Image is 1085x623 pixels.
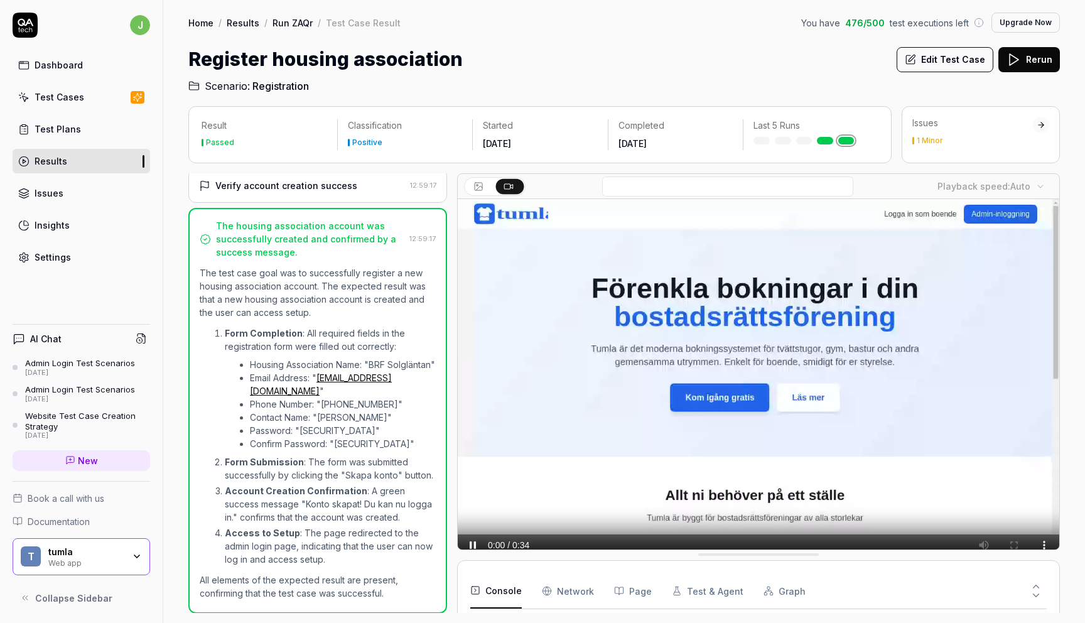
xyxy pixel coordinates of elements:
[890,16,969,30] span: test executions left
[188,79,309,94] a: Scenario:Registration
[753,119,868,132] p: Last 5 Runs
[28,492,104,505] span: Book a call with us
[48,557,124,567] div: Web app
[25,395,135,404] div: [DATE]
[618,119,733,132] p: Completed
[35,122,81,136] div: Test Plans
[352,139,382,146] div: Positive
[225,485,367,496] strong: Account Creation Confirmation
[13,149,150,173] a: Results
[801,16,840,30] span: You have
[225,528,300,538] strong: Access to Setup
[614,573,652,609] button: Page
[202,79,250,94] span: Scenario:
[25,358,135,368] div: Admin Login Test Scenarios
[13,358,150,377] a: Admin Login Test Scenarios[DATE]
[348,119,463,132] p: Classification
[13,85,150,109] a: Test Cases
[264,16,267,29] div: /
[542,573,594,609] button: Network
[13,538,150,576] button: ttumlaWeb app
[25,369,135,377] div: [DATE]
[618,138,647,149] time: [DATE]
[35,154,67,168] div: Results
[273,16,313,29] a: Run ZAQr
[326,16,401,29] div: Test Case Result
[13,585,150,610] button: Collapse Sidebar
[897,47,993,72] button: Edit Test Case
[13,245,150,269] a: Settings
[28,515,90,528] span: Documentation
[250,398,436,411] li: Phone Number: "[PHONE_NUMBER]"
[188,45,463,73] h1: Register housing association
[25,411,150,431] div: Website Test Case Creation Strategy
[250,372,392,396] a: [EMAIL_ADDRESS][DOMAIN_NAME]
[219,16,222,29] div: /
[13,450,150,471] a: New
[225,328,303,339] strong: Form Completion
[225,526,436,566] p: : The page redirected to the admin login page, indicating that the user can now log in and access...
[764,573,806,609] button: Graph
[48,546,124,558] div: tumla
[998,47,1060,72] button: Rerun
[13,515,150,528] a: Documentation
[409,234,436,243] time: 12:59:17
[215,179,357,192] div: Verify account creation success
[483,119,598,132] p: Started
[13,411,150,440] a: Website Test Case Creation Strategy[DATE]
[13,384,150,403] a: Admin Login Test Scenarios[DATE]
[912,117,1033,129] div: Issues
[252,79,309,94] span: Registration
[225,457,304,467] strong: Form Submission
[25,384,135,394] div: Admin Login Test Scenarios
[250,437,436,450] li: Confirm Password: "[SECURITY_DATA]"
[470,573,522,609] button: Console
[30,332,62,345] h4: AI Chat
[200,573,436,600] p: All elements of the expected result are present, confirming that the test case was successful.
[845,16,885,30] span: 476 / 500
[13,213,150,237] a: Insights
[250,371,436,398] li: Email Address: " "
[225,327,436,353] p: : All required fields in the registration form were filled out correctly:
[13,492,150,505] a: Book a call with us
[78,454,98,467] span: New
[35,187,63,200] div: Issues
[250,358,436,371] li: Housing Association Name: "BRF Solgläntan"
[130,13,150,38] button: j
[318,16,321,29] div: /
[13,181,150,205] a: Issues
[250,424,436,437] li: Password: "[SECURITY_DATA]"
[25,431,150,440] div: [DATE]
[35,58,83,72] div: Dashboard
[130,15,150,35] span: j
[672,573,743,609] button: Test & Agent
[200,266,436,319] p: The test case goal was to successfully register a new housing association account. The expected r...
[202,119,327,132] p: Result
[917,137,943,144] div: 1 Minor
[410,181,436,190] time: 12:59:17
[13,53,150,77] a: Dashboard
[188,16,213,29] a: Home
[21,546,41,566] span: t
[216,219,404,259] div: The housing association account was successfully created and confirmed by a success message.
[35,219,70,232] div: Insights
[35,251,71,264] div: Settings
[225,484,436,524] p: : A green success message "Konto skapat! Du kan nu logga in." confirms that the account was created.
[225,455,436,482] p: : The form was submitted successfully by clicking the "Skapa konto" button.
[991,13,1060,33] button: Upgrade Now
[206,139,234,146] div: Passed
[483,138,511,149] time: [DATE]
[227,16,259,29] a: Results
[13,117,150,141] a: Test Plans
[937,180,1030,193] div: Playback speed:
[250,411,436,424] li: Contact Name: "[PERSON_NAME]"
[35,592,112,605] span: Collapse Sidebar
[35,90,84,104] div: Test Cases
